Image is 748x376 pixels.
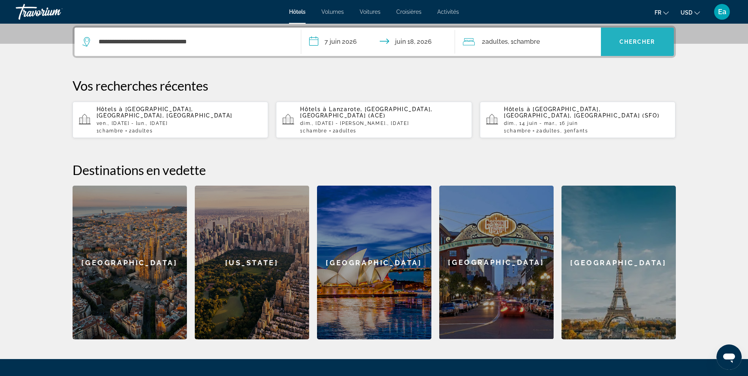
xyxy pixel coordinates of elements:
span: USD [681,9,692,16]
font: 2 [536,128,539,134]
span: Chambre [513,38,540,45]
font: 1 [504,128,507,134]
span: [GEOGRAPHIC_DATA], [GEOGRAPHIC_DATA], [GEOGRAPHIC_DATA] (SFO) [504,106,660,119]
span: Hôtels à [97,106,123,112]
button: Hôtels à [GEOGRAPHIC_DATA], [GEOGRAPHIC_DATA], [GEOGRAPHIC_DATA]ven., [DATE] - lun., [DATE]1Chamb... [73,101,269,138]
span: Chambre [99,128,123,134]
a: Volumes [321,9,344,15]
a: [GEOGRAPHIC_DATA] [439,186,554,339]
span: Chambre [507,128,531,134]
p: dim., [DATE] - [PERSON_NAME]., [DATE] [300,121,466,126]
span: Ea [718,8,726,16]
font: 1 [97,128,99,134]
iframe: Bouton de lancement de la fenêtre de messagerie [716,344,742,370]
a: [GEOGRAPHIC_DATA] [317,186,431,339]
button: Changer la langue [655,7,669,18]
font: , 1 [508,38,513,45]
p: ven., [DATE] - lun., [DATE] [97,121,262,126]
button: Voyageurs : 2 adultes, 0 enfants [455,28,601,56]
span: Hôtels à [300,106,326,112]
button: Changer de devise [681,7,700,18]
p: Vos recherches récentes [73,78,676,93]
span: Chercher [619,39,655,45]
a: [US_STATE] [195,186,309,339]
font: 2 [129,128,132,134]
a: Croisières [396,9,422,15]
button: Chercher [601,28,674,56]
a: [GEOGRAPHIC_DATA] [561,186,676,339]
span: [GEOGRAPHIC_DATA], [GEOGRAPHIC_DATA], [GEOGRAPHIC_DATA] [97,106,233,119]
a: Hôtels [289,9,306,15]
button: Date d’arrivée : 7 juin 2026 Date de départ : 18 juin 2026 [301,28,455,56]
span: Hôtels à [504,106,530,112]
a: Activités [437,9,459,15]
button: Hôtels à [GEOGRAPHIC_DATA], [GEOGRAPHIC_DATA], [GEOGRAPHIC_DATA] (SFO)dim., 14 juin - mar., 16 ju... [480,101,676,138]
a: [GEOGRAPHIC_DATA] [73,186,187,339]
button: Hôtels à Lanzarote, [GEOGRAPHIC_DATA], [GEOGRAPHIC_DATA] (ACE)dim., [DATE] - [PERSON_NAME]., [DAT... [276,101,472,138]
button: Menu utilisateur [712,4,732,20]
font: 2 [333,128,336,134]
span: Adultes [336,128,356,134]
p: dim., 14 juin - mar., 16 juin [504,121,670,126]
span: Enfants [567,128,588,134]
h2: Destinations en vedette [73,162,676,178]
font: 2 [482,38,485,45]
span: Fr [655,9,661,16]
span: Lanzarote, [GEOGRAPHIC_DATA], [GEOGRAPHIC_DATA] (ACE) [300,106,433,119]
span: Adultes [485,38,508,45]
span: Adultes [539,128,560,134]
font: , 3 [560,128,567,134]
a: Travorium [16,2,95,22]
div: Widget de recherche [75,28,674,56]
a: Voitures [360,9,381,15]
span: Adultes [132,128,153,134]
span: Chambre [303,128,327,134]
font: 1 [300,128,303,134]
